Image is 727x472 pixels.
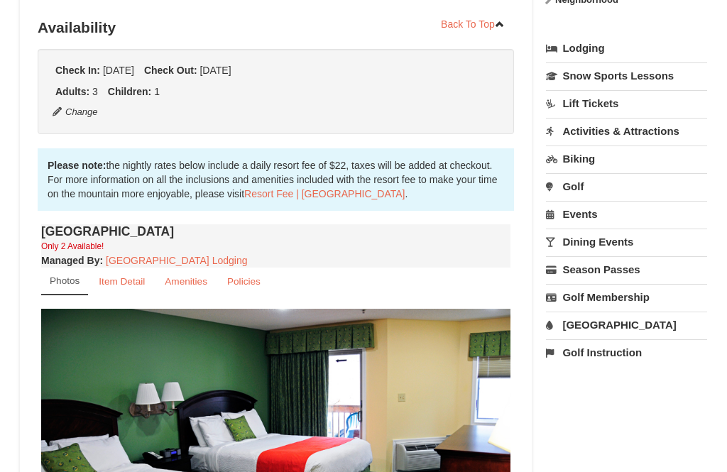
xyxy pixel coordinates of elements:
[52,104,99,120] button: Change
[144,65,197,76] strong: Check Out:
[218,268,270,295] a: Policies
[546,284,707,310] a: Golf Membership
[41,241,104,251] small: Only 2 Available!
[227,276,261,287] small: Policies
[432,13,514,35] a: Back To Top
[38,13,514,42] h3: Availability
[244,188,405,199] a: Resort Fee | [GEOGRAPHIC_DATA]
[103,65,134,76] span: [DATE]
[50,275,80,286] small: Photos
[55,65,100,76] strong: Check In:
[41,268,88,295] a: Photos
[546,173,707,199] a: Golf
[546,256,707,282] a: Season Passes
[546,339,707,366] a: Golf Instruction
[546,312,707,338] a: [GEOGRAPHIC_DATA]
[48,160,106,171] strong: Please note:
[41,224,510,238] h4: [GEOGRAPHIC_DATA]
[546,229,707,255] a: Dining Events
[546,118,707,144] a: Activities & Attractions
[546,146,707,172] a: Biking
[89,268,154,295] a: Item Detail
[55,86,89,97] strong: Adults:
[92,86,98,97] span: 3
[106,255,247,266] a: [GEOGRAPHIC_DATA] Lodging
[41,255,99,266] span: Managed By
[38,148,514,211] div: the nightly rates below include a daily resort fee of $22, taxes will be added at checkout. For m...
[546,201,707,227] a: Events
[41,255,103,266] strong: :
[546,35,707,61] a: Lodging
[154,86,160,97] span: 1
[199,65,231,76] span: [DATE]
[546,90,707,116] a: Lift Tickets
[546,62,707,89] a: Snow Sports Lessons
[99,276,145,287] small: Item Detail
[155,268,217,295] a: Amenities
[108,86,151,97] strong: Children:
[165,276,207,287] small: Amenities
